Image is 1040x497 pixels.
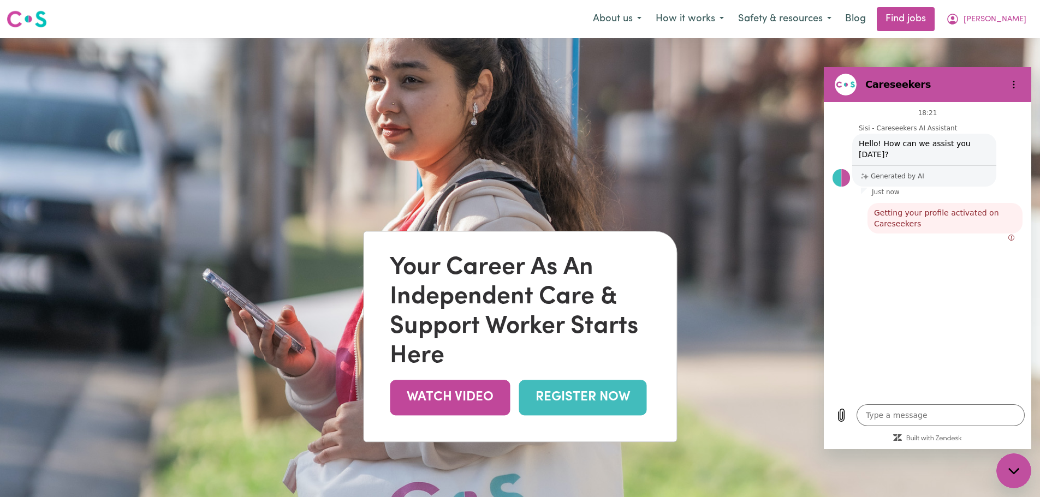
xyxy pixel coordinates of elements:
img: Careseekers logo [7,9,47,29]
button: Safety & resources [731,8,839,31]
iframe: Button to launch messaging window, conversation in progress [996,453,1031,488]
button: My Account [939,8,1033,31]
div: Your Career As An Independent Care & Support Worker Starts Here [390,253,650,371]
a: Careseekers logo [7,7,47,32]
button: How it works [649,8,731,31]
a: Blog [839,7,872,31]
a: Find jobs [877,7,935,31]
iframe: Messaging window [824,67,1031,449]
a: REGISTER NOW [519,380,646,415]
button: About us [586,8,649,31]
span: [PERSON_NAME] [964,14,1026,26]
a: WATCH VIDEO [390,380,510,415]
